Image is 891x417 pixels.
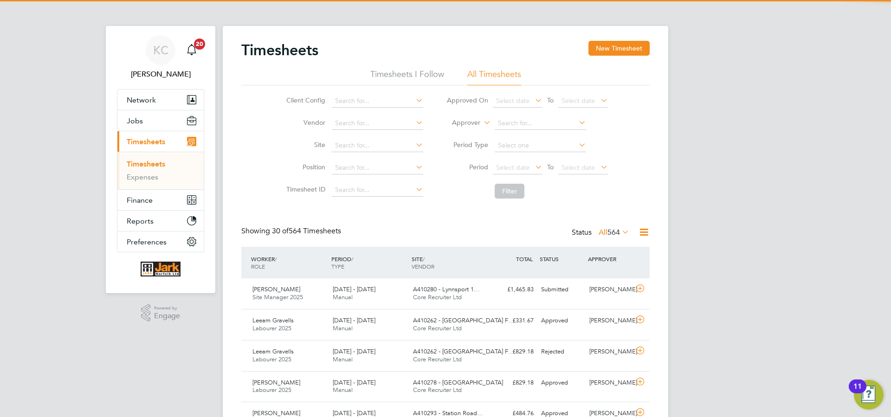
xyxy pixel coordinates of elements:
[446,96,488,104] label: Approved On
[853,386,862,398] div: 11
[489,282,537,297] div: £1,465.83
[272,226,289,236] span: 30 of
[333,324,353,332] span: Manual
[252,285,300,293] span: [PERSON_NAME]
[516,255,533,263] span: TOTAL
[544,161,556,173] span: To
[252,409,300,417] span: [PERSON_NAME]
[544,94,556,106] span: To
[537,250,586,267] div: STATUS
[562,163,595,172] span: Select date
[495,117,586,130] input: Search for...
[489,375,537,391] div: £829.18
[351,255,353,263] span: /
[586,250,634,267] div: APPROVER
[423,255,425,263] span: /
[249,250,329,275] div: WORKER
[117,262,204,276] a: Go to home page
[370,69,444,85] li: Timesheets I Follow
[413,355,462,363] span: Core Recruiter Ltd
[332,117,423,130] input: Search for...
[537,282,586,297] div: Submitted
[275,255,277,263] span: /
[854,380,884,410] button: Open Resource Center, 11 new notifications
[331,263,344,270] span: TYPE
[586,313,634,328] div: [PERSON_NAME]
[413,316,514,324] span: A410262 - [GEOGRAPHIC_DATA] F…
[127,196,153,205] span: Finance
[117,35,204,80] a: KC[PERSON_NAME]
[537,344,586,359] div: Rejected
[413,347,514,355] span: A410262 - [GEOGRAPHIC_DATA] F…
[329,250,409,275] div: PERIOD
[252,316,294,324] span: Leeam Gravells
[127,160,165,168] a: Timesheets
[117,211,204,231] button: Reports
[141,304,181,322] a: Powered byEngage
[117,152,204,189] div: Timesheets
[607,228,620,237] span: 564
[333,386,353,394] span: Manual
[409,250,490,275] div: SITE
[413,409,483,417] span: A410293 - Station Road…
[588,41,650,56] button: New Timesheet
[586,344,634,359] div: [PERSON_NAME]
[106,26,215,293] nav: Main navigation
[252,379,300,386] span: [PERSON_NAME]
[284,163,325,171] label: Position
[272,226,341,236] span: 564 Timesheets
[333,379,375,386] span: [DATE] - [DATE]
[467,69,521,85] li: All Timesheets
[446,163,488,171] label: Period
[241,226,343,236] div: Showing
[489,344,537,359] div: £829.18
[333,355,353,363] span: Manual
[332,161,423,174] input: Search for...
[154,312,180,320] span: Engage
[413,293,462,301] span: Core Recruiter Ltd
[117,190,204,210] button: Finance
[413,386,462,394] span: Core Recruiter Ltd
[495,184,524,199] button: Filter
[154,304,180,312] span: Powered by
[333,316,375,324] span: [DATE] - [DATE]
[117,90,204,110] button: Network
[586,282,634,297] div: [PERSON_NAME]
[284,118,325,127] label: Vendor
[572,226,631,239] div: Status
[117,231,204,252] button: Preferences
[412,263,434,270] span: VENDOR
[599,228,629,237] label: All
[439,118,480,128] label: Approver
[333,285,375,293] span: [DATE] - [DATE]
[413,324,462,332] span: Core Recruiter Ltd
[117,131,204,152] button: Timesheets
[586,375,634,391] div: [PERSON_NAME]
[117,110,204,131] button: Jobs
[446,141,488,149] label: Period Type
[127,217,154,225] span: Reports
[496,163,529,172] span: Select date
[252,386,291,394] span: Labourer 2025
[284,141,325,149] label: Site
[537,313,586,328] div: Approved
[284,185,325,193] label: Timesheet ID
[127,96,156,104] span: Network
[332,184,423,197] input: Search for...
[252,293,303,301] span: Site Manager 2025
[332,139,423,152] input: Search for...
[333,409,375,417] span: [DATE] - [DATE]
[182,35,201,65] a: 20
[413,285,480,293] span: A410280 - Lynnsport 1…
[332,95,423,108] input: Search for...
[284,96,325,104] label: Client Config
[127,237,167,246] span: Preferences
[127,137,165,146] span: Timesheets
[251,263,265,270] span: ROLE
[127,116,143,125] span: Jobs
[241,41,318,59] h2: Timesheets
[496,96,529,105] span: Select date
[413,379,503,386] span: A410278 - [GEOGRAPHIC_DATA]
[333,347,375,355] span: [DATE] - [DATE]
[252,355,291,363] span: Labourer 2025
